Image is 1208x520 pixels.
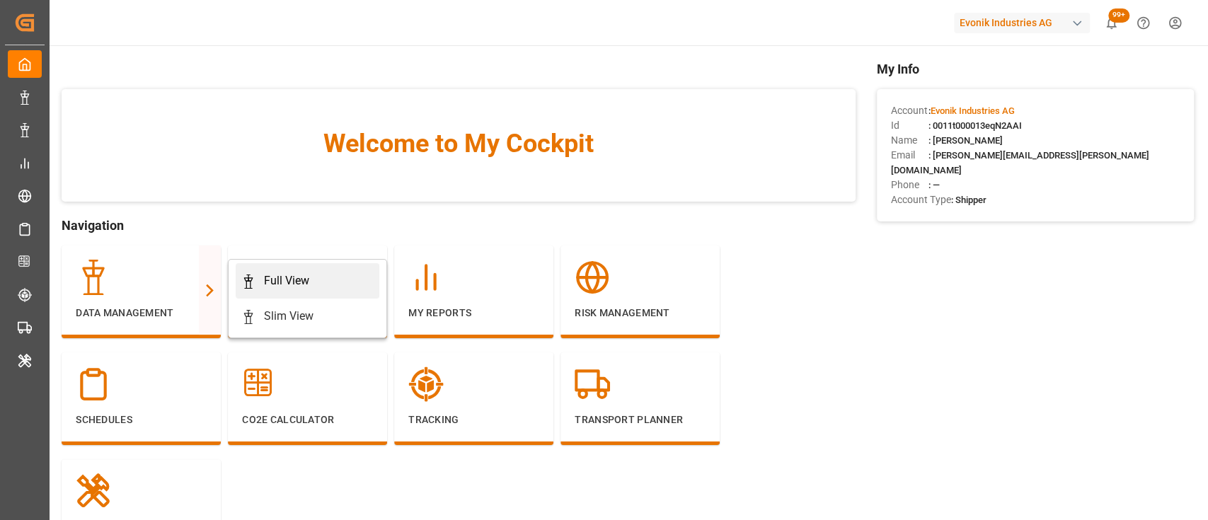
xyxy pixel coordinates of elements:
span: : [928,105,1015,116]
span: Id [891,118,928,133]
span: Navigation [62,216,855,235]
span: Account [891,103,928,118]
p: Transport Planner [575,412,706,427]
span: My Info [877,59,1195,79]
div: Full View [264,272,309,289]
span: : [PERSON_NAME] [928,135,1003,146]
button: Evonik Industries AG [954,9,1095,36]
span: : [PERSON_NAME][EMAIL_ADDRESS][PERSON_NAME][DOMAIN_NAME] [891,150,1149,175]
p: CO2e Calculator [242,412,373,427]
span: Welcome to My Cockpit [90,125,827,163]
span: Account Type [891,192,951,207]
span: : Shipper [951,195,986,205]
div: Slim View [264,308,313,325]
span: Phone [891,178,928,192]
p: Risk Management [575,306,706,320]
span: Name [891,133,928,148]
span: Email [891,148,928,163]
a: Full View [236,263,379,299]
div: Evonik Industries AG [954,13,1090,33]
p: Data Management [76,306,207,320]
span: : 0011t000013eqN2AAI [928,120,1022,131]
p: My Reports [408,306,539,320]
button: Help Center [1127,7,1159,39]
button: show 100 new notifications [1095,7,1127,39]
p: Schedules [76,412,207,427]
span: 99+ [1108,8,1129,23]
p: Tracking [408,412,539,427]
span: Evonik Industries AG [931,105,1015,116]
span: : — [928,180,940,190]
a: Slim View [236,299,379,334]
